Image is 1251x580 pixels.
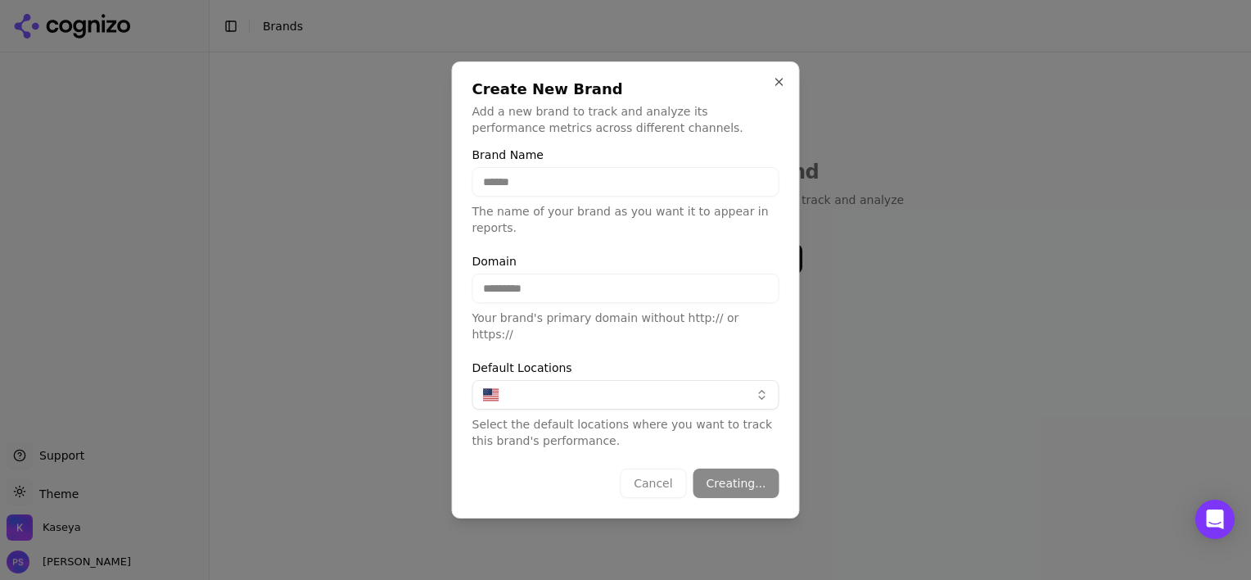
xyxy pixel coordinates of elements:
h2: Create New Brand [472,82,779,97]
label: Default Locations [472,362,779,374]
p: Select the default locations where you want to track this brand's performance. [472,416,779,449]
p: Your brand's primary domain without http:// or https:// [472,310,779,342]
img: United States [483,387,499,403]
p: The name of your brand as you want it to appear in reports. [472,203,779,236]
p: Add a new brand to track and analyze its performance metrics across different channels. [472,103,779,136]
label: Domain [472,256,779,267]
label: Brand Name [472,149,779,161]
